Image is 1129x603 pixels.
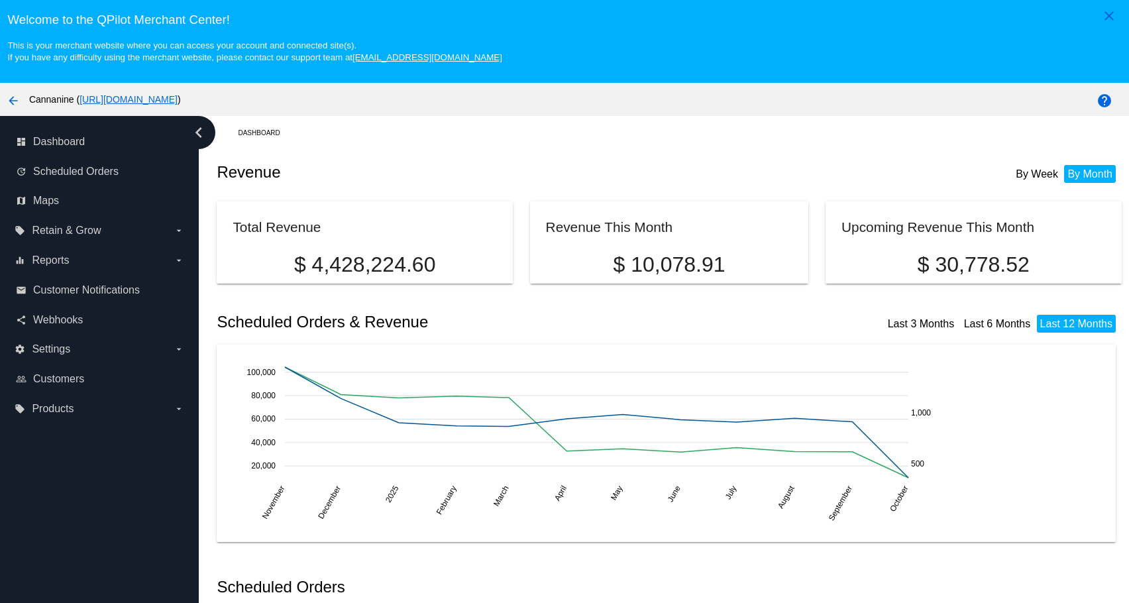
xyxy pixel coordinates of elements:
li: By Month [1064,165,1116,183]
a: dashboard Dashboard [16,131,184,152]
i: arrow_drop_down [174,225,184,236]
span: Cannanine ( ) [29,94,181,105]
span: Maps [33,195,59,207]
h2: Total Revenue [233,219,321,235]
p: $ 10,078.91 [546,252,793,277]
text: July [724,484,739,501]
span: Products [32,403,74,415]
span: Scheduled Orders [33,166,119,178]
a: Last 3 Months [888,318,955,329]
small: This is your merchant website where you can access your account and connected site(s). If you hav... [7,40,502,62]
h3: Welcome to the QPilot Merchant Center! [7,13,1121,27]
text: 40,000 [252,438,276,447]
text: 80,000 [252,391,276,400]
span: Customers [33,373,84,385]
a: Last 6 Months [964,318,1031,329]
text: August [776,484,796,510]
text: 2025 [384,484,401,504]
text: February [435,484,458,517]
i: local_offer [15,404,25,414]
li: By Week [1012,165,1061,183]
h2: Scheduled Orders [217,578,669,596]
text: April [553,484,568,503]
a: share Webhooks [16,309,184,331]
h2: Upcoming Revenue This Month [841,219,1034,235]
h2: Revenue [217,163,669,182]
text: 500 [911,459,924,468]
i: settings [15,344,25,355]
text: December [317,484,343,521]
p: $ 4,428,224.60 [233,252,496,277]
i: email [16,285,27,296]
text: October [888,484,910,514]
i: chevron_left [188,122,209,143]
mat-icon: arrow_back [5,93,21,109]
text: 100,000 [247,368,276,377]
i: equalizer [15,255,25,266]
span: Retain & Grow [32,225,101,237]
text: March [492,484,511,508]
text: 60,000 [252,414,276,423]
a: update Scheduled Orders [16,161,184,182]
mat-icon: help [1097,93,1112,109]
h2: Scheduled Orders & Revenue [217,313,669,331]
mat-icon: close [1101,8,1117,24]
a: email Customer Notifications [16,280,184,301]
i: arrow_drop_down [174,404,184,414]
span: Settings [32,343,70,355]
a: [EMAIL_ADDRESS][DOMAIN_NAME] [352,52,502,62]
text: November [260,484,287,521]
text: 20,000 [252,461,276,470]
i: dashboard [16,137,27,147]
text: May [610,484,625,502]
span: Webhooks [33,314,83,326]
text: June [666,484,682,504]
a: people_outline Customers [16,368,184,390]
i: update [16,166,27,177]
span: Reports [32,254,69,266]
i: arrow_drop_down [174,255,184,266]
i: people_outline [16,374,27,384]
i: map [16,195,27,206]
i: local_offer [15,225,25,236]
i: share [16,315,27,325]
span: Customer Notifications [33,284,140,296]
a: Last 12 Months [1040,318,1112,329]
a: map Maps [16,190,184,211]
a: Dashboard [238,123,292,143]
h2: Revenue This Month [546,219,673,235]
span: Dashboard [33,136,85,148]
text: September [827,484,854,523]
a: [URL][DOMAIN_NAME] [80,94,178,105]
p: $ 30,778.52 [841,252,1105,277]
text: 1,000 [911,408,931,417]
i: arrow_drop_down [174,344,184,355]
